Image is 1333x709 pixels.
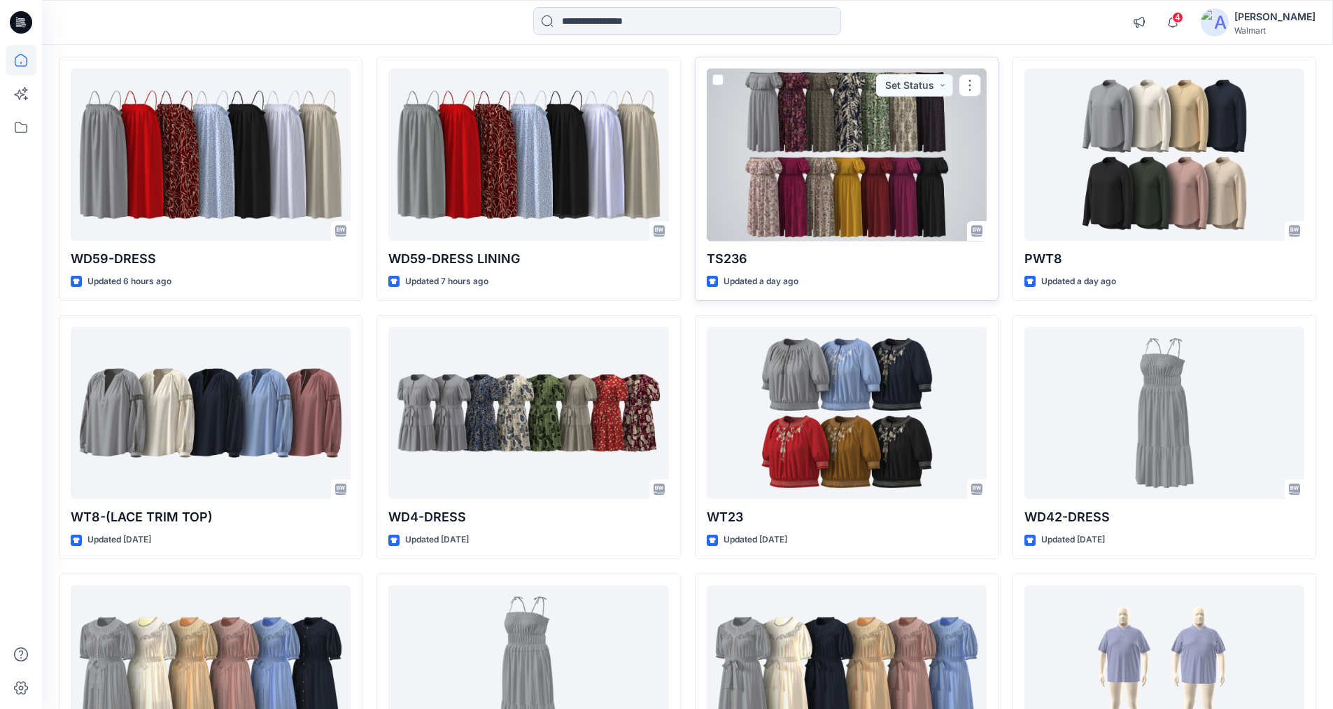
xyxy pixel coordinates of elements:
a: WD59-DRESS [71,69,351,241]
a: WD59-DRESS LINING [388,69,668,241]
div: [PERSON_NAME] [1234,8,1316,25]
p: Updated 7 hours ago [405,274,488,289]
p: Updated a day ago [724,274,798,289]
a: WT23 [707,327,987,500]
p: WT23 [707,507,987,527]
p: WD59-DRESS LINING [388,249,668,269]
p: Updated 6 hours ago [87,274,171,289]
a: PWT8 [1024,69,1304,241]
p: WD59-DRESS [71,249,351,269]
p: PWT8 [1024,249,1304,269]
p: WT8-(LACE TRIM TOP) [71,507,351,527]
p: Updated [DATE] [724,533,787,547]
a: WD42-DRESS [1024,327,1304,500]
a: WD4-DRESS [388,327,668,500]
p: Updated [DATE] [405,533,469,547]
span: 4 [1172,12,1183,23]
div: Walmart [1234,25,1316,36]
p: WD4-DRESS [388,507,668,527]
p: Updated [DATE] [87,533,151,547]
p: TS236 [707,249,987,269]
img: avatar [1201,8,1229,36]
p: Updated [DATE] [1041,533,1105,547]
p: Updated a day ago [1041,274,1116,289]
p: WD42-DRESS [1024,507,1304,527]
a: WT8-(LACE TRIM TOP) [71,327,351,500]
a: TS236 [707,69,987,241]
